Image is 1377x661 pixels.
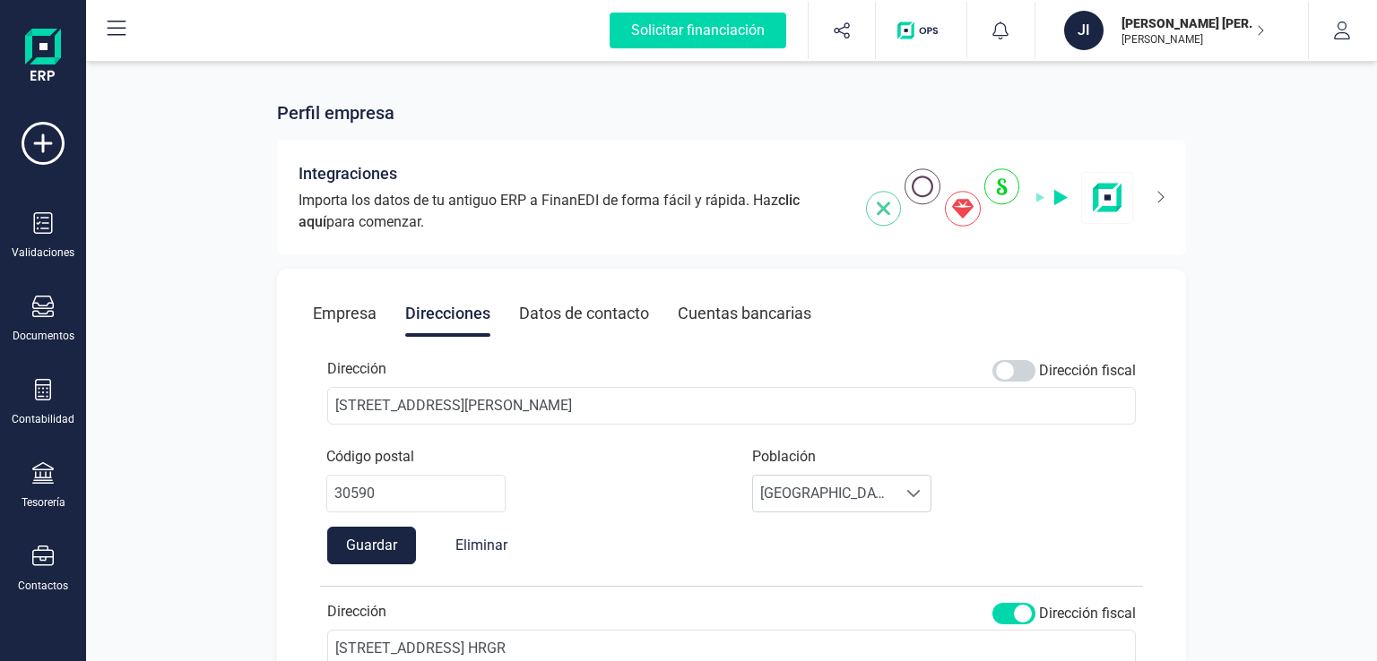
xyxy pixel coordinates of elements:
[1064,11,1104,50] div: JI
[887,2,956,59] button: Logo de OPS
[299,161,397,186] span: Integraciones
[1122,32,1265,47] p: [PERSON_NAME]
[327,358,386,380] label: Dirección
[1039,603,1136,624] span: Dirección fiscal
[22,495,65,510] div: Tesorería
[12,412,74,426] div: Contabilidad
[327,601,386,622] label: Dirección
[610,13,786,48] div: Solicitar financiación
[1122,14,1265,32] p: [PERSON_NAME] [PERSON_NAME]
[678,290,811,337] div: Cuentas bancarias
[897,21,945,39] img: Logo de OPS
[12,245,74,260] div: Validaciones
[1039,360,1136,382] span: Dirección fiscal
[753,476,896,511] span: [GEOGRAPHIC_DATA]
[519,290,649,337] div: Datos de contacto
[752,446,816,468] label: Población
[437,527,525,564] button: Eliminar
[25,29,61,86] img: Logo Finanedi
[1057,2,1286,59] button: JI[PERSON_NAME] [PERSON_NAME][PERSON_NAME]
[18,579,68,593] div: Contactos
[277,100,394,125] span: Perfil empresa
[866,168,1134,227] img: integrations-img
[299,190,844,233] span: Importa los datos de tu antiguo ERP a FinanEDI de forma fácil y rápida. Haz para comenzar.
[588,2,808,59] button: Solicitar financiación
[405,290,490,337] div: Direcciones
[313,290,377,337] div: Empresa
[327,527,416,564] button: Guardar
[326,446,414,468] label: Código postal
[13,329,74,343] div: Documentos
